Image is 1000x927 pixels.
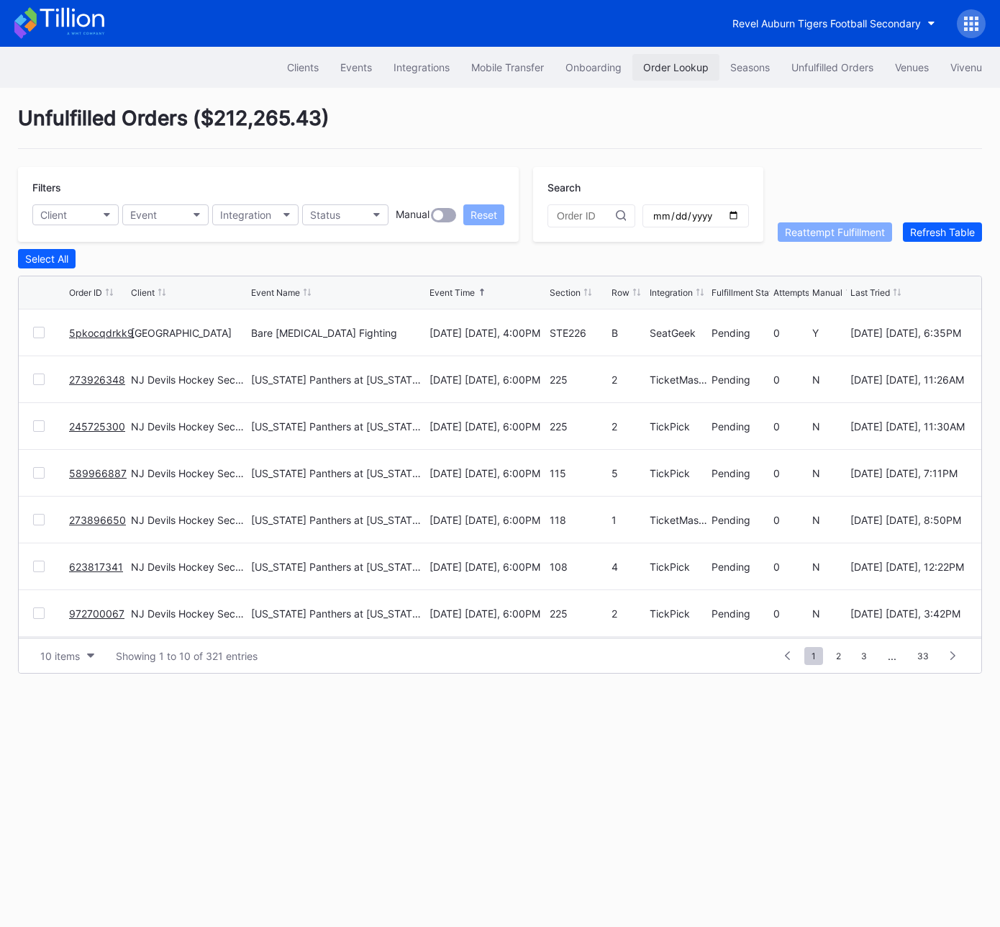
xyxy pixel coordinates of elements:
[555,54,632,81] button: Onboarding
[396,208,429,222] div: Manual
[212,204,299,225] button: Integration
[550,327,608,339] div: STE226
[785,226,885,238] div: Reattempt Fulfillment
[812,420,847,433] div: N
[812,287,842,298] div: Manual
[850,327,967,339] div: [DATE] [DATE], 6:35PM
[547,181,749,194] div: Search
[712,327,770,339] div: Pending
[812,607,847,620] div: N
[773,374,809,386] div: 0
[877,650,907,662] div: ...
[460,54,555,81] a: Mobile Transfer
[40,650,80,662] div: 10 items
[40,209,67,221] div: Client
[719,54,781,81] button: Seasons
[612,420,647,433] div: 2
[287,61,319,73] div: Clients
[251,514,426,526] div: [US_STATE] Panthers at [US_STATE] Devils
[69,607,124,620] a: 972700067
[302,204,388,225] button: Status
[778,222,892,242] button: Reattempt Fulfillment
[550,514,608,526] div: 118
[910,647,936,665] span: 33
[130,209,157,221] div: Event
[612,327,647,339] div: B
[950,61,982,73] div: Vivenu
[884,54,940,81] button: Venues
[550,467,608,479] div: 115
[773,287,809,298] div: Attempts
[340,61,372,73] div: Events
[33,646,101,666] button: 10 items
[650,420,708,433] div: TickPick
[550,561,608,573] div: 108
[463,204,504,225] button: Reset
[650,607,708,620] div: TickPick
[429,561,546,573] div: [DATE] [DATE], 6:00PM
[429,467,546,479] div: [DATE] [DATE], 6:00PM
[251,607,426,620] div: [US_STATE] Panthers at [US_STATE] Devils
[612,374,647,386] div: 2
[812,327,847,339] div: Y
[429,327,546,339] div: [DATE] [DATE], 4:00PM
[310,209,340,221] div: Status
[251,467,426,479] div: [US_STATE] Panthers at [US_STATE] Devils
[251,561,426,573] div: [US_STATE] Panthers at [US_STATE] Devils
[773,467,809,479] div: 0
[131,514,247,526] div: NJ Devils Hockey Secondary
[251,374,426,386] div: [US_STATE] Panthers at [US_STATE] Devils
[429,420,546,433] div: [DATE] [DATE], 6:00PM
[550,607,608,620] div: 225
[131,287,155,298] div: Client
[854,647,874,665] span: 3
[632,54,719,81] button: Order Lookup
[550,287,581,298] div: Section
[69,514,126,526] a: 273896650
[773,327,809,339] div: 0
[131,467,247,479] div: NJ Devils Hockey Secondary
[383,54,460,81] button: Integrations
[565,61,622,73] div: Onboarding
[116,650,258,662] div: Showing 1 to 10 of 321 entries
[804,647,823,665] span: 1
[812,374,847,386] div: N
[131,327,247,339] div: [GEOGRAPHIC_DATA]
[612,607,647,620] div: 2
[650,287,693,298] div: Integration
[69,420,125,433] a: 245725300
[773,420,809,433] div: 0
[471,209,497,221] div: Reset
[32,204,119,225] button: Client
[850,607,967,620] div: [DATE] [DATE], 3:42PM
[903,222,982,242] button: Refresh Table
[131,561,247,573] div: NJ Devils Hockey Secondary
[712,561,770,573] div: Pending
[940,54,993,81] button: Vivenu
[643,61,709,73] div: Order Lookup
[32,181,504,194] div: Filters
[251,287,300,298] div: Event Name
[850,420,967,433] div: [DATE] [DATE], 11:30AM
[650,561,708,573] div: TickPick
[612,287,629,298] div: Row
[329,54,383,81] a: Events
[131,607,247,620] div: NJ Devils Hockey Secondary
[122,204,209,225] button: Event
[69,287,102,298] div: Order ID
[650,374,708,386] div: TicketMasterResale
[429,287,475,298] div: Event Time
[781,54,884,81] button: Unfulfilled Orders
[650,327,708,339] div: SeatGeek
[276,54,329,81] a: Clients
[812,561,847,573] div: N
[829,647,848,665] span: 2
[722,10,946,37] button: Revel Auburn Tigers Football Secondary
[730,61,770,73] div: Seasons
[650,514,708,526] div: TicketMasterResale
[131,374,247,386] div: NJ Devils Hockey Secondary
